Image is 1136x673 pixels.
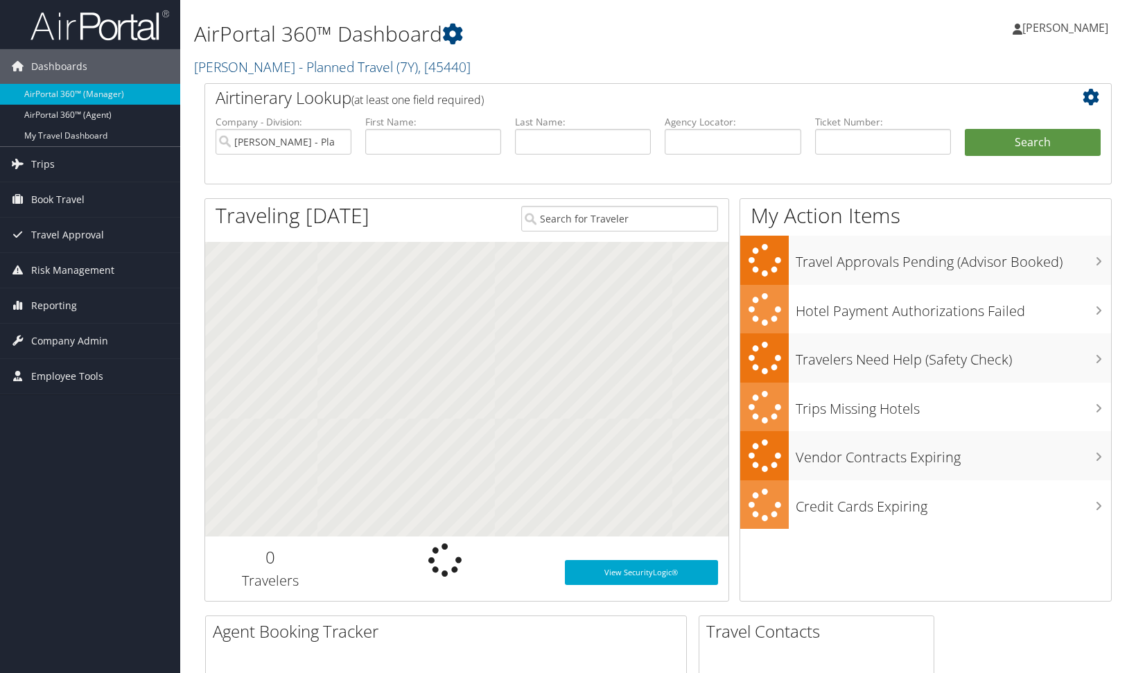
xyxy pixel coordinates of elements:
[521,206,719,231] input: Search for Traveler
[965,129,1101,157] button: Search
[216,201,369,230] h1: Traveling [DATE]
[31,324,108,358] span: Company Admin
[565,560,719,585] a: View SecurityLogic®
[815,115,951,129] label: Ticket Number:
[1013,7,1122,49] a: [PERSON_NAME]
[194,58,471,76] a: [PERSON_NAME] - Planned Travel
[31,359,103,394] span: Employee Tools
[216,115,351,129] label: Company - Division:
[796,392,1111,419] h3: Trips Missing Hotels
[796,295,1111,321] h3: Hotel Payment Authorizations Failed
[31,49,87,84] span: Dashboards
[31,182,85,217] span: Book Travel
[1022,20,1108,35] span: [PERSON_NAME]
[515,115,651,129] label: Last Name:
[213,620,686,643] h2: Agent Booking Tracker
[216,545,326,569] h2: 0
[418,58,471,76] span: , [ 45440 ]
[665,115,801,129] label: Agency Locator:
[740,285,1111,334] a: Hotel Payment Authorizations Failed
[796,490,1111,516] h3: Credit Cards Expiring
[31,288,77,323] span: Reporting
[740,236,1111,285] a: Travel Approvals Pending (Advisor Booked)
[31,147,55,182] span: Trips
[365,115,501,129] label: First Name:
[796,245,1111,272] h3: Travel Approvals Pending (Advisor Booked)
[31,253,114,288] span: Risk Management
[396,58,418,76] span: ( 7Y )
[351,92,484,107] span: (at least one field required)
[796,343,1111,369] h3: Travelers Need Help (Safety Check)
[740,431,1111,480] a: Vendor Contracts Expiring
[706,620,934,643] h2: Travel Contacts
[31,218,104,252] span: Travel Approval
[216,571,326,591] h3: Travelers
[796,441,1111,467] h3: Vendor Contracts Expiring
[194,19,813,49] h1: AirPortal 360™ Dashboard
[216,86,1025,110] h2: Airtinerary Lookup
[740,383,1111,432] a: Trips Missing Hotels
[740,201,1111,230] h1: My Action Items
[740,480,1111,530] a: Credit Cards Expiring
[30,9,169,42] img: airportal-logo.png
[740,333,1111,383] a: Travelers Need Help (Safety Check)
